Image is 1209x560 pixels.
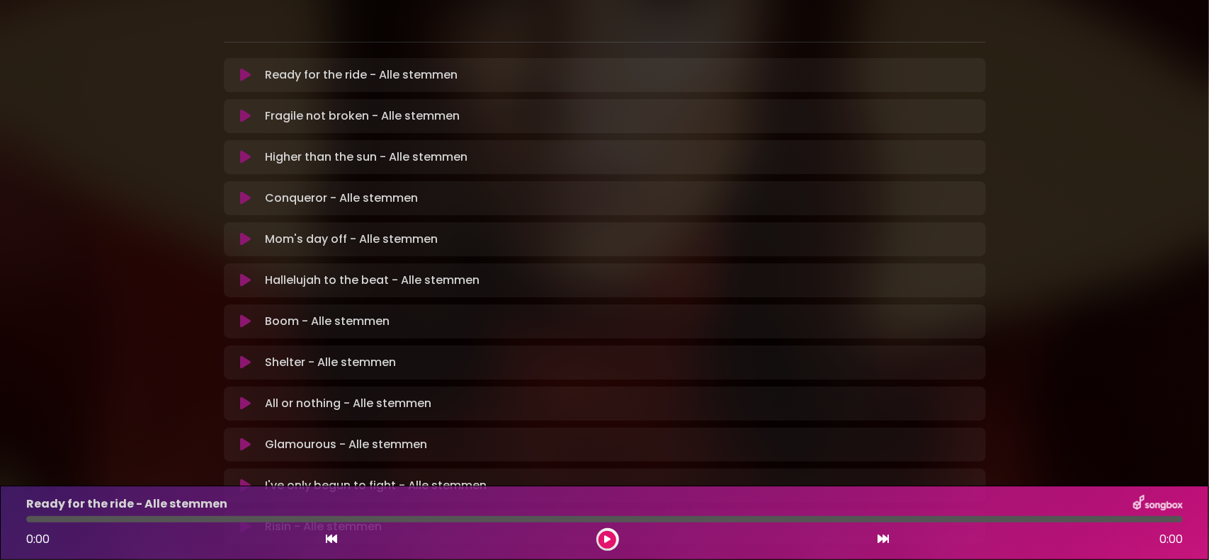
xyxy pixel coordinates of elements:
p: I've only begun to fight - Alle stemmen [265,477,487,494]
img: songbox-logo-white.png [1133,495,1183,513]
span: 0:00 [1159,531,1183,548]
p: Shelter - Alle stemmen [265,354,396,371]
span: 0:00 [26,531,50,547]
p: Conqueror - Alle stemmen [265,190,418,207]
p: Glamourous - Alle stemmen [265,436,427,453]
p: Ready for the ride - Alle stemmen [26,496,227,513]
p: Higher than the sun - Alle stemmen [265,149,467,166]
p: Boom - Alle stemmen [265,313,390,330]
p: Mom's day off - Alle stemmen [265,231,438,248]
p: Ready for the ride - Alle stemmen [265,67,458,84]
p: Fragile not broken - Alle stemmen [265,108,460,125]
p: Hallelujah to the beat - Alle stemmen [265,272,479,289]
p: All or nothing - Alle stemmen [265,395,431,412]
